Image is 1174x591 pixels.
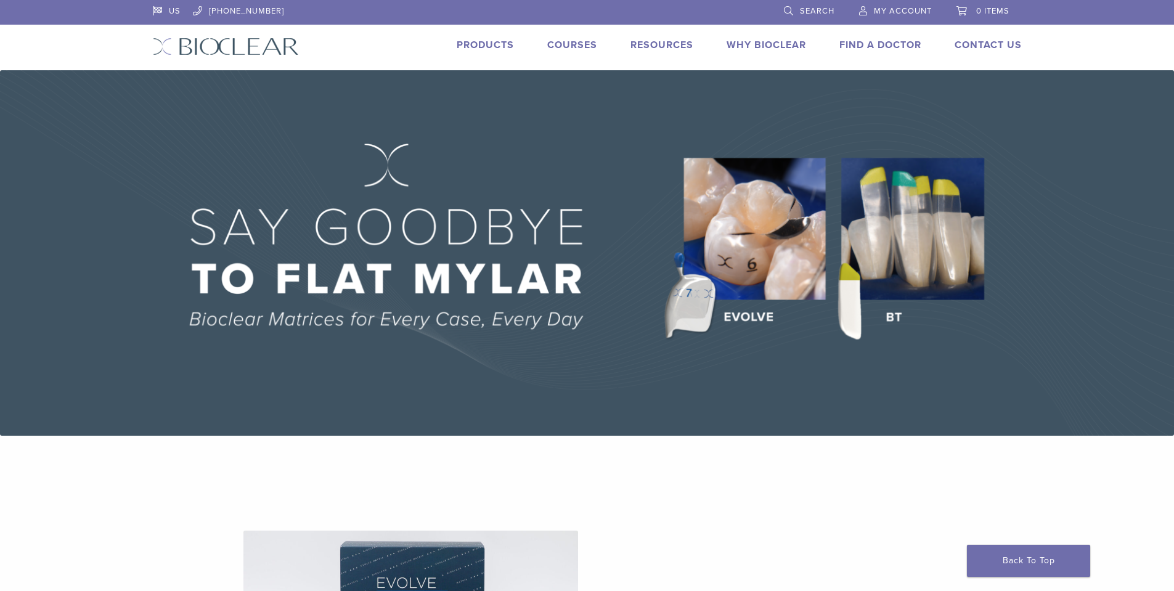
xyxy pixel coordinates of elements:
[457,39,514,51] a: Products
[547,39,597,51] a: Courses
[153,38,299,55] img: Bioclear
[967,545,1090,577] a: Back To Top
[727,39,806,51] a: Why Bioclear
[630,39,693,51] a: Resources
[874,6,932,16] span: My Account
[955,39,1022,51] a: Contact Us
[839,39,921,51] a: Find A Doctor
[976,6,1009,16] span: 0 items
[800,6,834,16] span: Search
